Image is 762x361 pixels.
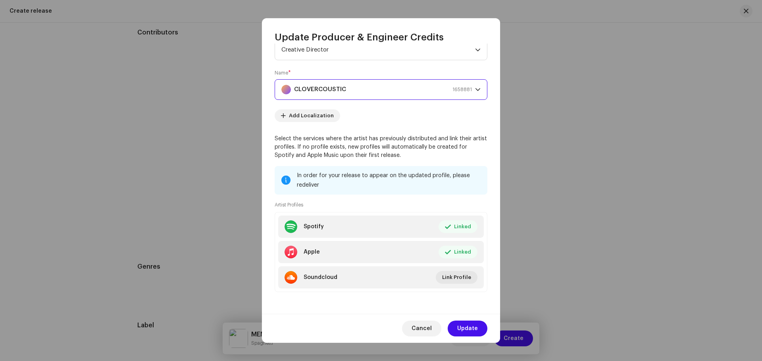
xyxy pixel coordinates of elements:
[275,109,340,122] button: Add Localization
[454,219,471,235] span: Linked
[275,135,487,160] p: Select the services where the artist has previously distributed and link their artist profiles. I...
[448,321,487,336] button: Update
[275,70,291,76] label: Name
[281,80,475,99] span: CLOVERCOUSTIC
[289,108,334,124] span: Add Localization
[475,40,481,60] div: dropdown trigger
[304,223,324,230] div: Spotify
[475,80,481,99] div: dropdown trigger
[294,80,346,99] strong: CLOVERCOUSTIC
[304,249,320,255] div: Apple
[297,171,481,190] div: In order for your release to appear on the updated profile, please redeliver
[452,80,472,99] span: 1658881
[442,269,471,285] span: Link Profile
[281,40,475,60] span: Creative Director
[436,271,477,284] button: Link Profile
[454,244,471,260] span: Linked
[275,201,303,209] small: Artist Profiles
[439,220,477,233] button: Linked
[402,321,441,336] button: Cancel
[304,274,337,281] div: Soundcloud
[439,246,477,258] button: Linked
[275,31,444,44] span: Update Producer & Engineer Credits
[412,321,432,336] span: Cancel
[457,321,478,336] span: Update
